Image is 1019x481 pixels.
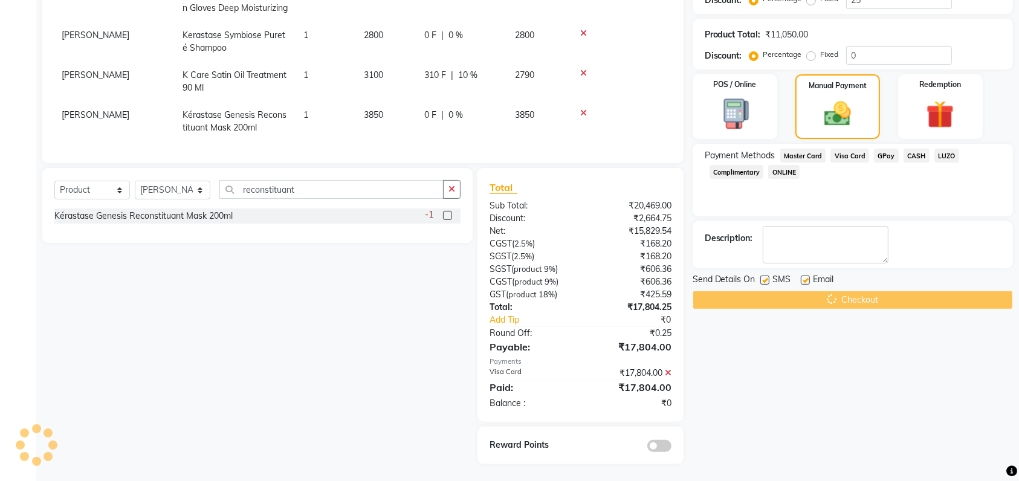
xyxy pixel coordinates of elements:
div: ₹17,804.00 [580,367,680,379]
span: product [508,289,537,299]
img: _cash.svg [816,98,859,129]
span: 18% [539,289,555,299]
span: CASH [904,149,930,163]
span: Payment Methods [705,149,775,162]
span: [PERSON_NAME] [62,30,129,40]
div: Balance : [480,397,580,410]
span: 0 F [424,109,436,121]
span: 310 F [424,69,446,82]
div: ₹0.25 [580,327,680,340]
div: ₹0 [580,397,680,410]
div: ₹168.20 [580,237,680,250]
div: ( ) [480,237,580,250]
span: -1 [425,208,433,221]
div: ₹606.36 [580,276,680,288]
span: 2800 [515,30,534,40]
span: Master Card [780,149,826,163]
div: Total: [480,301,580,314]
span: Email [814,273,834,288]
div: ₹11,050.00 [766,28,809,41]
span: product [514,264,542,274]
span: 9% [545,277,556,286]
span: 0 % [448,29,463,42]
div: ₹0 [597,314,681,326]
a: Add Tip [480,314,597,326]
span: [PERSON_NAME] [62,109,129,120]
span: 0 F [424,29,436,42]
span: 0 % [448,109,463,121]
span: 9% [544,264,555,274]
label: Percentage [763,49,802,60]
div: Discount: [480,212,580,225]
span: 3850 [515,109,534,120]
span: | [441,29,444,42]
div: ₹425.59 [580,288,680,301]
div: ( ) [480,288,580,301]
span: 1 [303,30,308,40]
div: Round Off: [480,327,580,340]
div: ₹17,804.25 [580,301,680,314]
span: Complimentary [710,165,764,179]
span: [PERSON_NAME] [62,69,129,80]
span: GST [490,289,506,300]
span: SGST [490,251,511,262]
span: GPay [874,149,899,163]
span: Kérastase Genesis Reconstituant Mask 200ml [183,109,286,133]
div: Description: [705,232,753,245]
span: Total [490,181,517,194]
div: Kérastase Genesis Reconstituant Mask 200ml [54,210,233,222]
span: SMS [773,273,791,288]
span: 1 [303,109,308,120]
span: product [514,277,543,286]
span: 2800 [364,30,383,40]
label: POS / Online [713,79,756,90]
span: Visa Card [830,149,869,163]
span: LUZO [934,149,959,163]
div: ₹17,804.00 [580,340,680,354]
div: Visa Card [480,367,580,379]
div: Payments [490,357,671,367]
label: Manual Payment [809,80,867,91]
div: Discount: [705,50,742,62]
span: 2.5% [514,239,532,248]
span: CGST [490,276,512,287]
span: Kerastase Symbiose Pureté Shampoo [183,30,285,53]
input: Search or Scan [219,180,444,199]
img: _gift.svg [917,97,963,132]
div: ₹2,664.75 [580,212,680,225]
div: ₹168.20 [580,250,680,263]
div: ₹606.36 [580,263,680,276]
span: 3850 [364,109,383,120]
span: SGST [490,263,511,274]
span: | [451,69,453,82]
div: ₹17,804.00 [580,380,680,395]
div: ( ) [480,250,580,263]
span: | [441,109,444,121]
div: Net: [480,225,580,237]
span: 1 [303,69,308,80]
span: 3100 [364,69,383,80]
div: ( ) [480,263,580,276]
span: 10 % [458,69,477,82]
span: Send Details On [693,273,755,288]
span: 2790 [515,69,534,80]
span: 2.5% [514,251,532,261]
img: _pos-terminal.svg [712,97,757,131]
div: Paid: [480,380,580,395]
label: Redemption [919,79,961,90]
label: Fixed [821,49,839,60]
span: K Care Satin Oil Treatment 90 Ml [183,69,286,93]
div: Reward Points [480,439,580,452]
div: Payable: [480,340,580,354]
div: Sub Total: [480,199,580,212]
div: ₹15,829.54 [580,225,680,237]
div: Product Total: [705,28,761,41]
span: ONLINE [768,165,800,179]
div: ( ) [480,276,580,288]
span: CGST [490,238,512,249]
div: ₹20,469.00 [580,199,680,212]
